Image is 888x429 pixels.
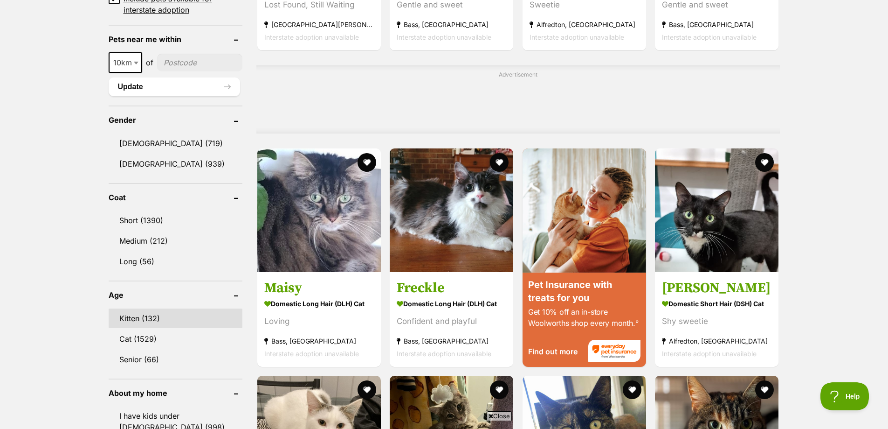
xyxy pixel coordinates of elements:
[257,272,381,367] a: Maisy Domestic Long Hair (DLH) Cat Loving Bass, [GEOGRAPHIC_DATA] Interstate adoption unavailable
[655,272,778,367] a: [PERSON_NAME] Domestic Short Hair (DSH) Cat Shy sweetie Alfredton, [GEOGRAPHIC_DATA] Interstate a...
[358,380,376,399] button: favourite
[109,329,243,349] a: Cat (1529)
[110,56,141,69] span: 10km
[264,33,359,41] span: Interstate adoption unavailable
[109,231,243,251] a: Medium (212)
[256,65,779,134] div: Advertisement
[109,154,243,174] a: [DEMOGRAPHIC_DATA] (939)
[397,335,506,347] strong: Bass, [GEOGRAPHIC_DATA]
[157,54,243,71] input: postcode
[109,350,243,369] a: Senior (66)
[109,134,243,153] a: [DEMOGRAPHIC_DATA] (719)
[358,153,376,172] button: favourite
[662,297,771,310] strong: Domestic Short Hair (DSH) Cat
[662,279,771,297] h3: [PERSON_NAME]
[662,18,771,31] strong: Bass, [GEOGRAPHIC_DATA]
[397,315,506,328] div: Confident and playful
[390,272,513,367] a: Freckle Domestic Long Hair (DLH) Cat Confident and playful Bass, [GEOGRAPHIC_DATA] Interstate ado...
[623,380,641,399] button: favourite
[820,382,869,410] iframe: Help Scout Beacon - Open
[109,389,243,397] header: About my home
[530,33,624,41] span: Interstate adoption unavailable
[390,148,513,272] img: Freckle - Domestic Long Hair (DLH) Cat
[490,380,509,399] button: favourite
[756,380,774,399] button: favourite
[756,153,774,172] button: favourite
[109,77,241,96] button: Update
[397,297,506,310] strong: Domestic Long Hair (DLH) Cat
[264,279,374,297] h3: Maisy
[146,57,153,68] span: of
[397,33,491,41] span: Interstate adoption unavailable
[264,350,359,358] span: Interstate adoption unavailable
[662,350,757,358] span: Interstate adoption unavailable
[490,153,509,172] button: favourite
[109,52,142,73] span: 10km
[109,116,243,124] header: Gender
[530,18,639,31] strong: Alfredton, [GEOGRAPHIC_DATA]
[264,315,374,328] div: Loving
[397,279,506,297] h3: Freckle
[257,148,381,272] img: Maisy - Domestic Long Hair (DLH) Cat
[109,35,243,43] header: Pets near me within
[109,211,243,230] a: Short (1390)
[655,148,778,272] img: Morris - Domestic Short Hair (DSH) Cat
[264,297,374,310] strong: Domestic Long Hair (DLH) Cat
[397,350,491,358] span: Interstate adoption unavailable
[109,252,243,271] a: Long (56)
[109,309,243,328] a: Kitten (132)
[109,193,243,202] header: Coat
[264,18,374,31] strong: [GEOGRAPHIC_DATA][PERSON_NAME], [GEOGRAPHIC_DATA]
[662,335,771,347] strong: Alfredton, [GEOGRAPHIC_DATA]
[662,33,757,41] span: Interstate adoption unavailable
[264,335,374,347] strong: Bass, [GEOGRAPHIC_DATA]
[487,411,512,421] span: Close
[397,18,506,31] strong: Bass, [GEOGRAPHIC_DATA]
[662,315,771,328] div: Shy sweetie
[109,291,243,299] header: Age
